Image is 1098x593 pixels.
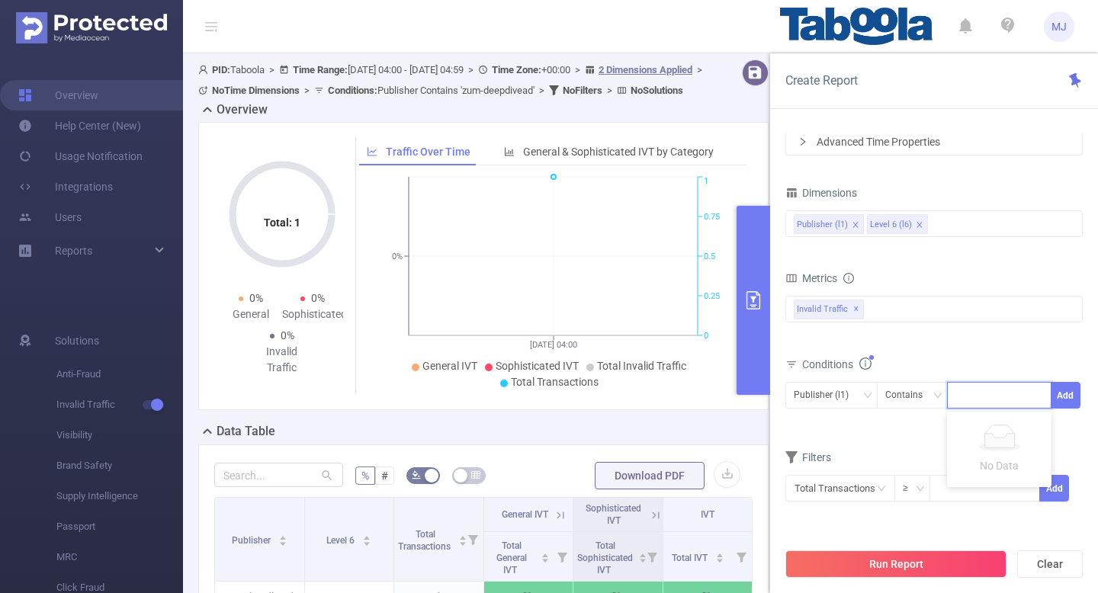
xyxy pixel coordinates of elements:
[212,85,300,96] b: No Time Dimensions
[496,540,527,575] span: Total General IVT
[523,146,714,158] span: General & Sophisticated IVT by Category
[577,540,633,575] span: Total Sophisticated IVT
[794,214,864,234] li: Publisher (l1)
[412,470,421,479] i: icon: bg-colors
[541,556,550,561] i: icon: caret-down
[392,252,403,261] tspan: 0%
[496,360,579,372] span: Sophisticated IVT
[704,291,720,301] tspan: 0.25
[504,146,515,157] i: icon: bar-chart
[198,64,707,96] span: Taboola [DATE] 04:00 - [DATE] 04:59 +00:00
[570,64,585,75] span: >
[56,450,183,481] span: Brand Safety
[692,64,707,75] span: >
[867,214,928,234] li: Level 6 (l6)
[704,177,708,187] tspan: 1
[18,80,98,111] a: Overview
[785,73,858,88] span: Create Report
[870,215,912,235] div: Level 6 (l6)
[363,540,371,544] i: icon: caret-down
[458,534,467,538] i: icon: caret-up
[502,509,548,520] span: General IVT
[326,535,357,546] span: Level 6
[362,534,371,543] div: Sort
[704,252,715,261] tspan: 0.5
[785,187,857,199] span: Dimensions
[852,221,859,230] i: icon: close
[56,389,183,420] span: Invalid Traffic
[1017,550,1083,578] button: Clear
[541,551,550,560] div: Sort
[398,529,453,552] span: Total Transactions
[916,221,923,230] i: icon: close
[715,556,724,561] i: icon: caret-down
[278,540,287,544] i: icon: caret-down
[903,476,919,501] div: ≥
[464,64,478,75] span: >
[361,470,369,482] span: %
[563,85,602,96] b: No Filters
[471,470,480,479] i: icon: table
[265,64,279,75] span: >
[212,64,230,75] b: PID:
[715,551,724,556] i: icon: caret-up
[311,292,325,304] span: 0%
[704,331,708,341] tspan: 0
[530,340,577,350] tspan: [DATE] 04:00
[16,12,167,43] img: Protected Media
[198,65,212,75] i: icon: user
[916,484,925,495] i: icon: down
[55,245,92,257] span: Reports
[730,532,752,581] i: Filter menu
[458,534,467,543] div: Sort
[853,300,859,319] span: ✕
[220,306,282,322] div: General
[715,551,724,560] div: Sort
[511,376,599,388] span: Total Transactions
[217,422,275,441] h2: Data Table
[797,215,848,235] div: Publisher (l1)
[785,451,831,463] span: Filters
[597,360,686,372] span: Total Invalid Traffic
[249,292,263,304] span: 0%
[293,64,348,75] b: Time Range:
[595,462,705,489] button: Download PDF
[641,532,663,581] i: Filter menu
[217,101,268,119] h2: Overview
[278,534,287,543] div: Sort
[328,85,377,96] b: Conditions :
[701,509,714,520] span: IVT
[672,553,710,563] span: Total IVT
[885,383,933,408] div: Contains
[785,272,837,284] span: Metrics
[541,551,550,556] i: icon: caret-up
[18,111,141,141] a: Help Center (New)
[56,511,183,542] span: Passport
[631,85,683,96] b: No Solutions
[586,503,641,526] span: Sophisticated IVT
[638,551,647,560] div: Sort
[462,498,483,581] i: Filter menu
[1039,475,1069,502] button: Add
[551,532,573,581] i: Filter menu
[55,236,92,266] a: Reports
[704,212,720,222] tspan: 0.75
[18,171,113,202] a: Integrations
[602,85,617,96] span: >
[367,146,377,157] i: icon: line-chart
[281,329,294,341] span: 0%
[638,551,647,556] i: icon: caret-up
[56,542,183,572] span: MRC
[55,325,99,356] span: Solutions
[798,137,807,146] i: icon: right
[278,534,287,538] i: icon: caret-up
[232,535,273,546] span: Publisher
[458,540,467,544] i: icon: caret-down
[802,358,872,370] span: Conditions
[56,481,183,511] span: Supply Intelligence
[1051,11,1067,42] span: MJ
[282,306,344,322] div: Sophisticated
[18,141,143,171] a: Usage Notification
[843,273,854,284] i: icon: info-circle
[863,391,872,402] i: icon: down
